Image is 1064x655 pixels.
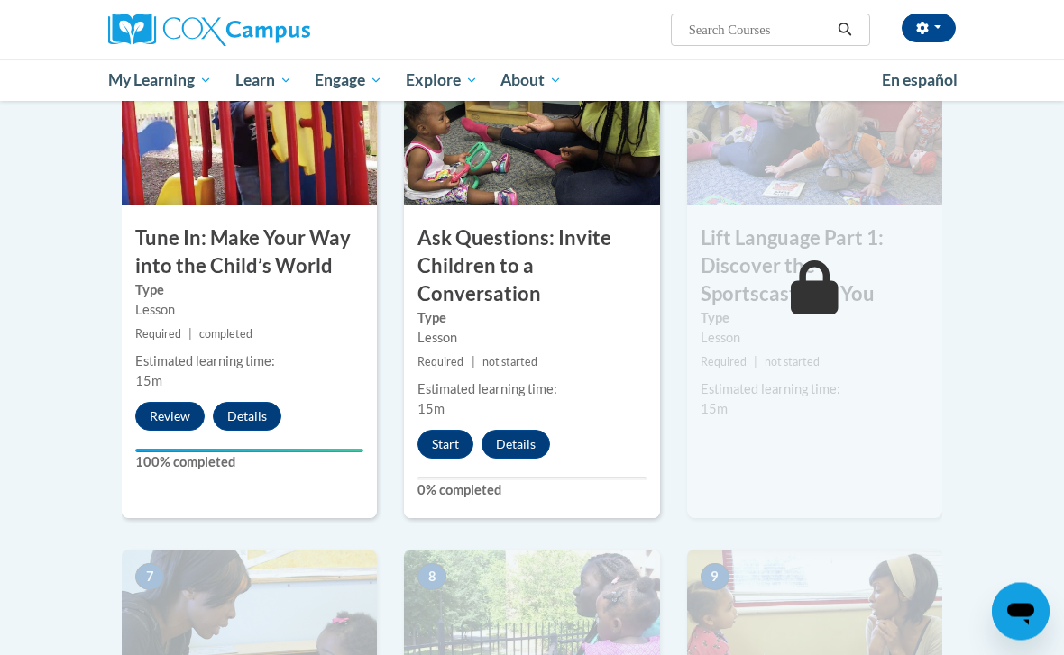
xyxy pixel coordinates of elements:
[95,59,969,101] div: Main menu
[108,14,310,46] img: Cox Campus
[701,380,929,400] div: Estimated learning time:
[135,450,363,453] div: Your progress
[701,564,729,591] span: 9
[687,19,831,41] input: Search Courses
[394,59,490,101] a: Explore
[108,69,212,91] span: My Learning
[701,329,929,349] div: Lesson
[417,564,446,591] span: 8
[96,59,224,101] a: My Learning
[831,19,858,41] button: Search
[482,431,550,459] button: Details
[135,328,181,341] span: Required
[122,25,377,205] img: Course Image
[500,69,562,91] span: About
[701,402,728,417] span: 15m
[404,225,659,308] h3: Ask Questions: Invite Children to a Conversation
[135,374,162,389] span: 15m
[303,59,394,101] a: Engage
[235,69,292,91] span: Learn
[213,403,281,432] button: Details
[135,281,363,301] label: Type
[472,356,475,369] span: |
[417,329,646,349] div: Lesson
[902,14,956,42] button: Account Settings
[417,356,463,369] span: Required
[135,301,363,321] div: Lesson
[765,356,820,369] span: not started
[417,481,646,501] label: 0% completed
[687,25,942,205] img: Course Image
[135,352,363,372] div: Estimated learning time:
[482,356,537,369] span: not started
[224,59,304,101] a: Learn
[188,328,192,341] span: |
[754,356,757,369] span: |
[135,403,205,432] button: Review
[417,431,473,459] button: Start
[108,14,372,46] a: Cox Campus
[122,225,377,281] h3: Tune In: Make Your Way into the Child’s World
[992,583,1050,641] iframe: Button to launch messaging window
[417,309,646,329] label: Type
[135,564,164,591] span: 7
[701,356,747,369] span: Required
[870,61,969,99] a: En español
[135,453,363,473] label: 100% completed
[490,59,574,101] a: About
[404,25,659,205] img: Course Image
[417,380,646,400] div: Estimated learning time:
[417,402,445,417] span: 15m
[199,328,252,341] span: completed
[315,69,382,91] span: Engage
[687,225,942,308] h3: Lift Language Part 1: Discover the Sportscaster in You
[882,70,958,89] span: En español
[701,309,929,329] label: Type
[406,69,478,91] span: Explore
